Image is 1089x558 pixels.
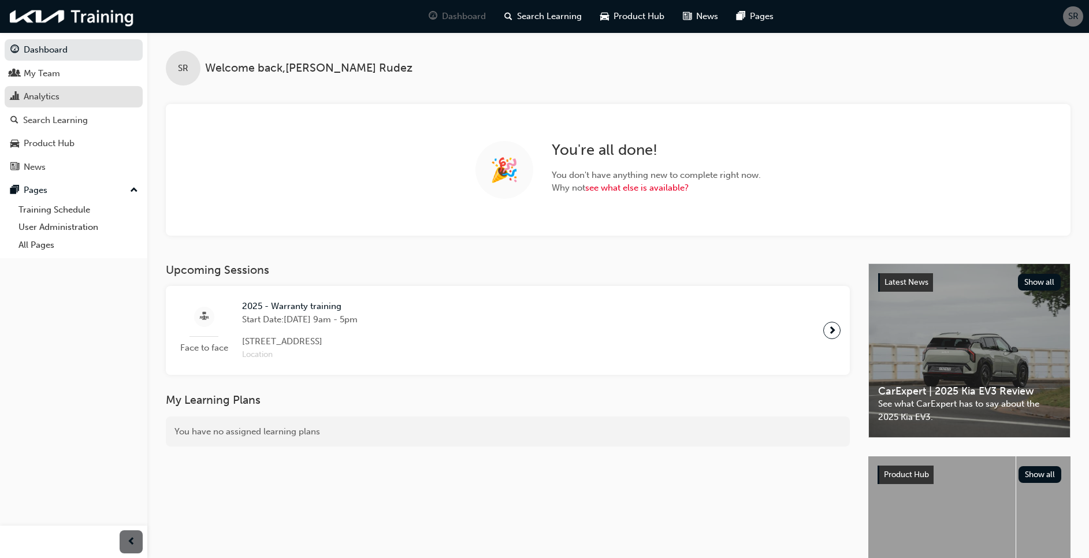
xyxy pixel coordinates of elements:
[200,310,209,324] span: sessionType_FACE_TO_FACE-icon
[614,10,664,23] span: Product Hub
[10,185,19,196] span: pages-icon
[696,10,718,23] span: News
[1063,6,1083,27] button: SR
[10,92,19,102] span: chart-icon
[178,62,188,75] span: SR
[552,169,761,182] span: You don ' t have anything new to complete right now.
[737,9,745,24] span: pages-icon
[884,470,929,479] span: Product Hub
[10,162,19,173] span: news-icon
[5,86,143,107] a: Analytics
[175,295,841,366] a: Face to face2025 - Warranty trainingStart Date:[DATE] 9am - 5pm[STREET_ADDRESS]Location
[23,114,88,127] div: Search Learning
[10,45,19,55] span: guage-icon
[495,5,591,28] a: search-iconSearch Learning
[166,393,850,407] h3: My Learning Plans
[205,62,412,75] span: Welcome back , [PERSON_NAME] Rudez
[504,9,512,24] span: search-icon
[5,110,143,131] a: Search Learning
[24,90,60,103] div: Analytics
[5,180,143,201] button: Pages
[127,535,136,549] span: prev-icon
[175,341,233,355] span: Face to face
[5,37,143,180] button: DashboardMy TeamAnalyticsSearch LearningProduct HubNews
[5,63,143,84] a: My Team
[5,133,143,154] a: Product Hub
[5,39,143,61] a: Dashboard
[10,69,19,79] span: people-icon
[14,236,143,254] a: All Pages
[24,161,46,174] div: News
[6,5,139,28] img: kia-training
[517,10,582,23] span: Search Learning
[878,466,1061,484] a: Product HubShow all
[166,416,850,447] div: You have no assigned learning plans
[242,335,358,348] span: [STREET_ADDRESS]
[683,9,692,24] span: news-icon
[10,139,19,149] span: car-icon
[419,5,495,28] a: guage-iconDashboard
[552,141,761,159] h2: You ' re all done!
[24,67,60,80] div: My Team
[585,183,689,193] a: see what else is available?
[1019,466,1062,483] button: Show all
[442,10,486,23] span: Dashboard
[600,9,609,24] span: car-icon
[242,300,358,313] span: 2025 - Warranty training
[727,5,783,28] a: pages-iconPages
[750,10,774,23] span: Pages
[242,348,358,362] span: Location
[166,263,850,277] h3: Upcoming Sessions
[24,137,75,150] div: Product Hub
[1018,274,1061,291] button: Show all
[552,181,761,195] span: Why not
[1068,10,1079,23] span: SR
[878,385,1061,398] span: CarExpert | 2025 Kia EV3 Review
[868,263,1071,438] a: Latest NewsShow allCarExpert | 2025 Kia EV3 ReviewSee what CarExpert has to say about the 2025 Ki...
[591,5,674,28] a: car-iconProduct Hub
[14,201,143,219] a: Training Schedule
[242,313,358,326] span: Start Date: [DATE] 9am - 5pm
[5,157,143,178] a: News
[14,218,143,236] a: User Administration
[24,184,47,197] div: Pages
[10,116,18,126] span: search-icon
[429,9,437,24] span: guage-icon
[878,397,1061,423] span: See what CarExpert has to say about the 2025 Kia EV3.
[130,183,138,198] span: up-icon
[828,322,837,338] span: next-icon
[674,5,727,28] a: news-iconNews
[878,273,1061,292] a: Latest NewsShow all
[884,277,928,287] span: Latest News
[490,163,519,177] span: 🎉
